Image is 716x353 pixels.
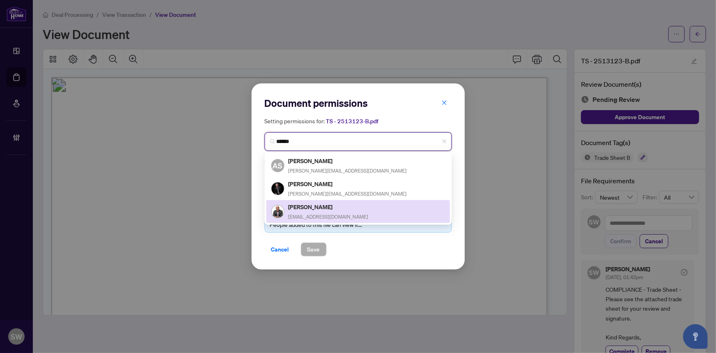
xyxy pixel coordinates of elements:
img: search_icon [270,139,275,144]
h5: [PERSON_NAME] [288,156,407,166]
button: Cancel [265,242,296,256]
span: Cancel [271,243,289,256]
h2: Document permissions [265,97,452,110]
button: Save [301,242,327,256]
h5: Setting permissions for: [265,116,452,126]
h5: [PERSON_NAME] [288,179,407,189]
span: [PERSON_NAME][EMAIL_ADDRESS][DOMAIN_NAME] [288,191,407,197]
img: Profile Icon [272,182,284,195]
span: TS - 2513123-B.pdf [326,118,379,125]
span: close [441,100,447,106]
img: Profile Icon [272,205,284,218]
span: AS [273,160,283,171]
button: Open asap [683,324,708,349]
h5: [PERSON_NAME] [288,202,368,212]
span: close [442,139,447,144]
span: [PERSON_NAME][EMAIL_ADDRESS][DOMAIN_NAME] [288,168,407,174]
span: [EMAIL_ADDRESS][DOMAIN_NAME] [288,214,368,220]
